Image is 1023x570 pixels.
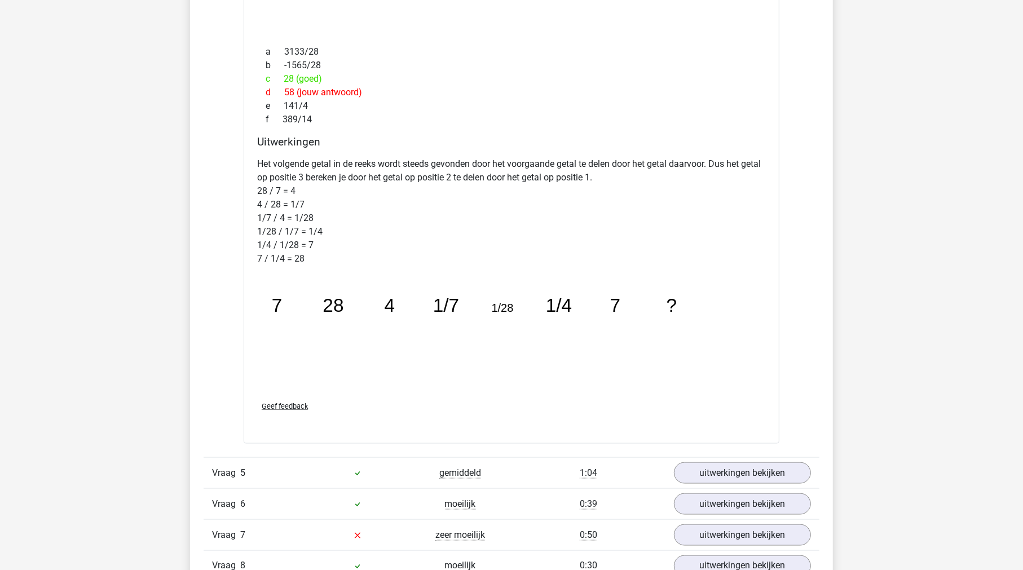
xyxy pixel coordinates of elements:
span: f [266,113,283,126]
tspan: 28 [323,295,343,316]
div: 3133/28 [257,45,766,59]
div: 389/14 [257,113,766,126]
div: 141/4 [257,99,766,113]
tspan: 1/7 [433,295,459,316]
div: 58 (jouw antwoord) [257,86,766,99]
tspan: 7 [272,295,283,316]
div: 28 (goed) [257,72,766,86]
a: uitwerkingen bekijken [674,524,811,546]
span: Vraag [212,466,240,480]
span: a [266,45,284,59]
span: e [266,99,284,113]
a: uitwerkingen bekijken [674,462,811,484]
span: 0:50 [580,529,597,541]
tspan: 7 [610,295,621,316]
tspan: 4 [385,295,395,316]
span: zeer moeilijk [435,529,485,541]
span: 7 [240,529,245,540]
span: c [266,72,284,86]
span: 5 [240,467,245,478]
h4: Uitwerkingen [257,135,766,148]
span: Vraag [212,497,240,511]
tspan: ? [667,295,677,316]
tspan: 1/4 [546,295,572,316]
span: Vraag [212,528,240,542]
span: gemiddeld [439,467,481,479]
span: 0:39 [580,498,597,510]
span: 6 [240,498,245,509]
span: b [266,59,284,72]
a: uitwerkingen bekijken [674,493,811,515]
span: moeilijk [445,498,476,510]
span: Geef feedback [262,402,308,410]
span: d [266,86,284,99]
div: -1565/28 [257,59,766,72]
p: Het volgende getal in de reeks wordt steeds gevonden door het voorgaande getal te delen door het ... [257,157,766,266]
span: 1:04 [580,467,597,479]
tspan: 1/28 [492,302,514,315]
